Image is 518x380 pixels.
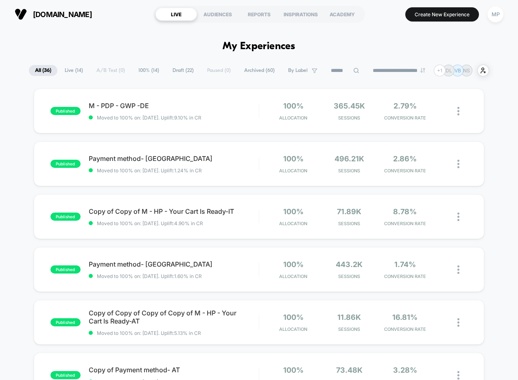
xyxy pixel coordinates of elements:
span: published [50,160,81,168]
span: Payment method- [GEOGRAPHIC_DATA] [89,260,259,268]
span: published [50,318,81,326]
p: VB [455,67,461,74]
button: MP [485,6,506,23]
img: close [457,265,459,274]
span: 443.2k [336,260,363,269]
p: NS [463,67,470,74]
span: Moved to 100% on: [DATE] . Uplift: 9.10% in CR [97,115,201,121]
span: 100% [283,207,304,216]
span: 1.74% [394,260,416,269]
span: 100% [283,366,304,374]
img: close [457,318,459,327]
img: close [457,371,459,380]
span: Archived ( 60 ) [238,65,281,76]
span: 365.45k [334,102,365,110]
span: Allocation [279,115,307,121]
span: 100% [283,260,304,269]
span: Allocation [279,221,307,226]
span: 100% [283,154,304,163]
span: published [50,107,81,115]
span: [DOMAIN_NAME] [33,10,92,19]
img: end [420,68,425,73]
img: close [457,160,459,168]
span: All ( 36 ) [29,65,57,76]
div: MP [487,7,503,22]
span: M - PDP - GWP -DE [89,102,259,110]
button: [DOMAIN_NAME] [12,8,94,21]
h1: My Experiences [223,41,295,52]
span: Sessions [323,274,375,279]
p: DL [446,67,452,74]
div: + 1 [434,65,446,76]
div: INSPIRATIONS [280,8,321,21]
span: Sessions [323,326,375,332]
span: 2.86% [393,154,417,163]
span: 16.81% [392,313,417,321]
span: published [50,371,81,379]
span: Moved to 100% on: [DATE] . Uplift: 4.90% in CR [97,220,203,226]
span: Allocation [279,326,307,332]
span: published [50,265,81,274]
div: REPORTS [238,8,280,21]
span: 8.78% [393,207,417,216]
span: CONVERSION RATE [379,221,431,226]
span: published [50,213,81,221]
span: Sessions [323,115,375,121]
span: 2.79% [393,102,417,110]
span: 100% [283,102,304,110]
div: LIVE [155,8,197,21]
span: 3.28% [393,366,417,374]
span: 496.21k [334,154,364,163]
span: Allocation [279,168,307,174]
img: Visually logo [15,8,27,20]
span: Allocation [279,274,307,279]
div: ACADEMY [321,8,363,21]
div: AUDIENCES [197,8,238,21]
span: 73.48k [336,366,363,374]
span: Copy of Copy of Copy of Copy of M - HP - Your Cart Is Ready-AT [89,309,259,325]
span: 11.86k [337,313,361,321]
span: Copy of Copy of M - HP - Your Cart Is Ready-IT [89,207,259,215]
span: CONVERSION RATE [379,274,431,279]
span: Copy of Payment method- AT [89,366,259,374]
span: Draft ( 22 ) [166,65,200,76]
span: Moved to 100% on: [DATE] . Uplift: 1.24% in CR [97,167,202,174]
span: Live ( 14 ) [59,65,89,76]
span: Sessions [323,168,375,174]
span: 100% ( 14 ) [132,65,165,76]
span: CONVERSION RATE [379,115,431,121]
span: CONVERSION RATE [379,168,431,174]
span: CONVERSION RATE [379,326,431,332]
span: Moved to 100% on: [DATE] . Uplift: 5.13% in CR [97,330,201,336]
img: close [457,107,459,115]
span: 71.89k [337,207,361,216]
span: By Label [288,67,308,74]
button: Create New Experience [405,7,479,22]
span: Moved to 100% on: [DATE] . Uplift: 1.60% in CR [97,273,202,279]
span: Payment method- [GEOGRAPHIC_DATA] [89,154,259,163]
span: 100% [283,313,304,321]
span: Sessions [323,221,375,226]
img: close [457,213,459,221]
